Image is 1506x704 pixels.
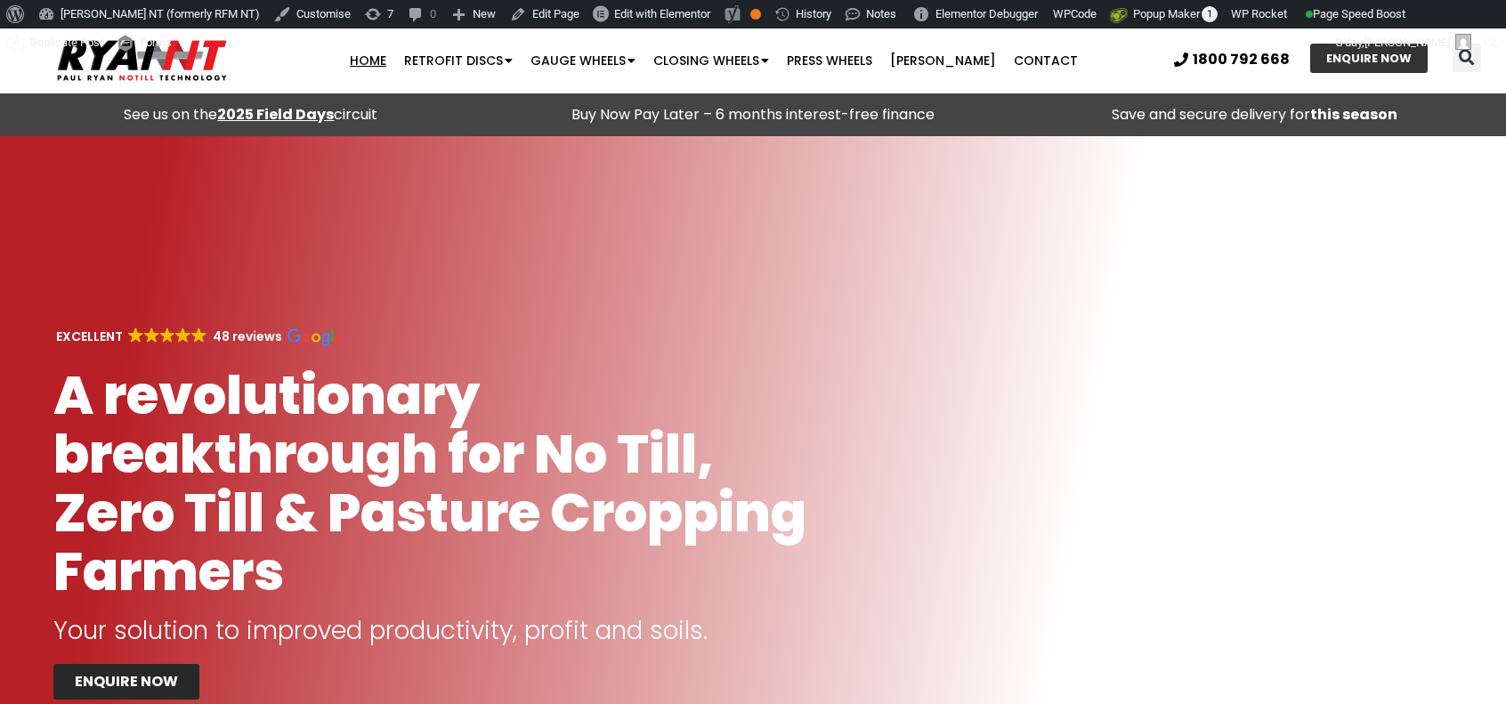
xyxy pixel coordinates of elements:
div: Search [1453,44,1481,72]
a: Press Wheels [778,43,881,78]
span: Forms [140,28,172,57]
strong: EXCELLENT [56,328,123,345]
nav: Menu [292,43,1136,78]
span: 1800 792 668 [1193,53,1290,67]
span: 1 [1202,6,1218,22]
span: Duplicate Post [29,28,103,57]
div: See us on the circuit [9,102,493,127]
a: 2025 Field Days [217,104,334,125]
a: Gauge Wheels [522,43,644,78]
img: Google [287,328,343,346]
a: Retrofit Discs [395,43,522,78]
a: ENQUIRE NOW [53,664,199,700]
img: Google [128,328,143,343]
a: Home [341,43,395,78]
p: Save and secure delivery for [1013,102,1497,127]
p: Buy Now Pay Later – 6 months interest-free finance [511,102,995,127]
strong: 48 reviews [213,328,282,345]
a: 1800 792 668 [1174,53,1290,67]
img: Google [144,328,159,343]
span: ENQUIRE NOW [75,675,178,689]
img: Ryan NT logo [53,33,231,88]
span: ENQUIRE NOW [1326,53,1412,64]
a: ENQUIRE NOW [1310,44,1428,73]
img: Google [160,328,175,343]
a: G'day, [1329,28,1478,57]
a: EXCELLENT GoogleGoogleGoogleGoogleGoogle 48 reviews Google [53,328,343,345]
div: OK [750,9,761,20]
a: [PERSON_NAME] [881,43,1005,78]
h1: A revolutionary breakthrough for No Till, Zero Till & Pasture Cropping Farmers [53,366,823,601]
img: Google [175,328,190,343]
span: Your solution to improved productivity, profit and soils. [53,613,708,648]
strong: this season [1310,104,1397,125]
span: Edit with Elementor [614,7,710,20]
img: Google [191,328,206,343]
a: Contact [1005,43,1087,78]
a: Closing Wheels [644,43,778,78]
span: [PERSON_NAME] [1364,36,1450,49]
